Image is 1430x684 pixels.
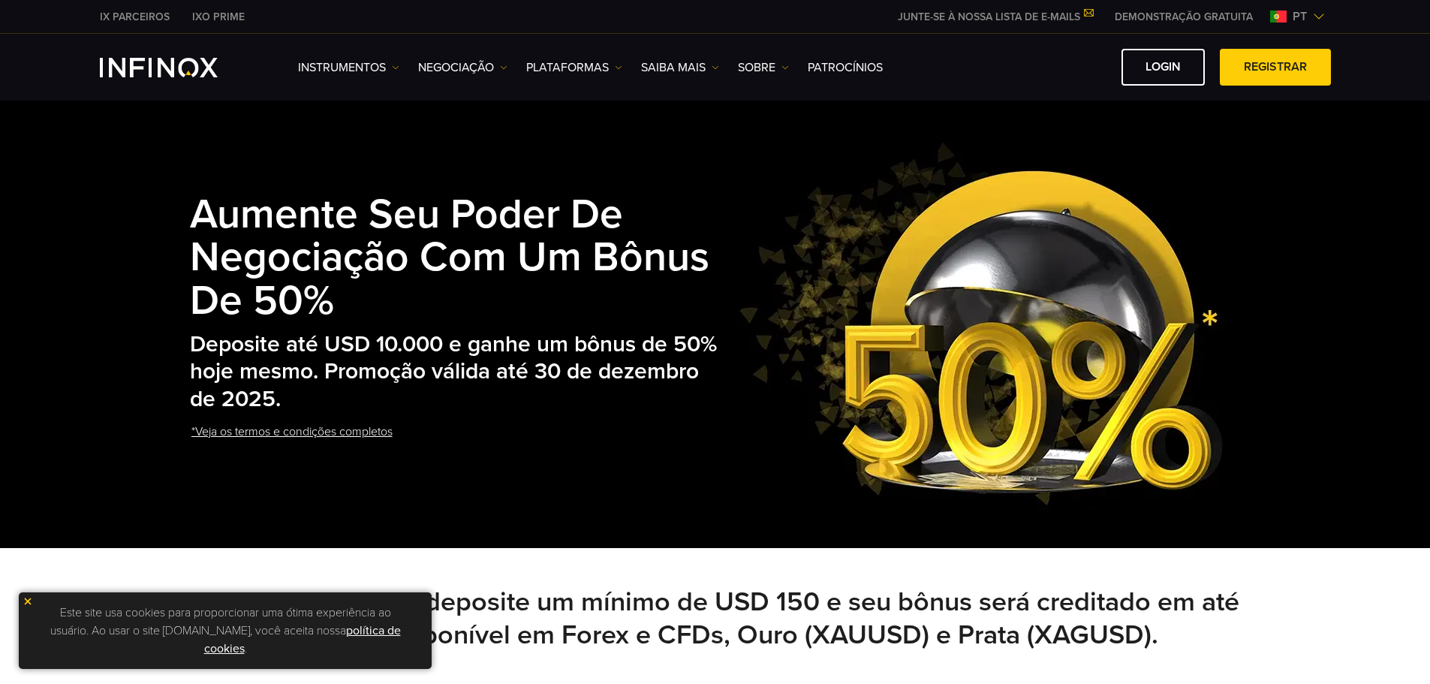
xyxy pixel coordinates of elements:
[887,11,1103,23] a: JUNTE-SE À NOSSA LISTA DE E-MAILS
[808,59,883,77] a: Patrocínios
[190,414,394,450] a: *Veja os termos e condições completos
[89,9,181,25] a: INFINOX
[26,600,424,661] p: Este site usa cookies para proporcionar uma ótima experiência ao usuário. Ao usar o site [DOMAIN_...
[100,58,253,77] a: INFINOX Logo
[298,59,399,77] a: Instrumentos
[190,331,724,414] h2: Deposite até USD 10.000 e ganhe um bônus de 50% hoje mesmo. Promoção válida até 30 de dezembro de...
[526,59,622,77] a: PLATAFORMAS
[190,190,709,327] strong: Aumente seu poder de negociação com um bônus de 50%
[1121,49,1205,86] a: Login
[23,596,33,607] img: yellow close icon
[1287,8,1313,26] span: pt
[738,59,789,77] a: SOBRE
[1220,49,1331,86] a: Registrar
[190,586,1241,652] h2: Cadastre-se agora, deposite um mínimo de USD 150 e seu bônus será creditado em até 1 dia útil. Di...
[1103,9,1264,25] a: INFINOX MENU
[641,59,719,77] a: Saiba mais
[181,9,256,25] a: INFINOX
[418,59,507,77] a: NEGOCIAÇÃO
